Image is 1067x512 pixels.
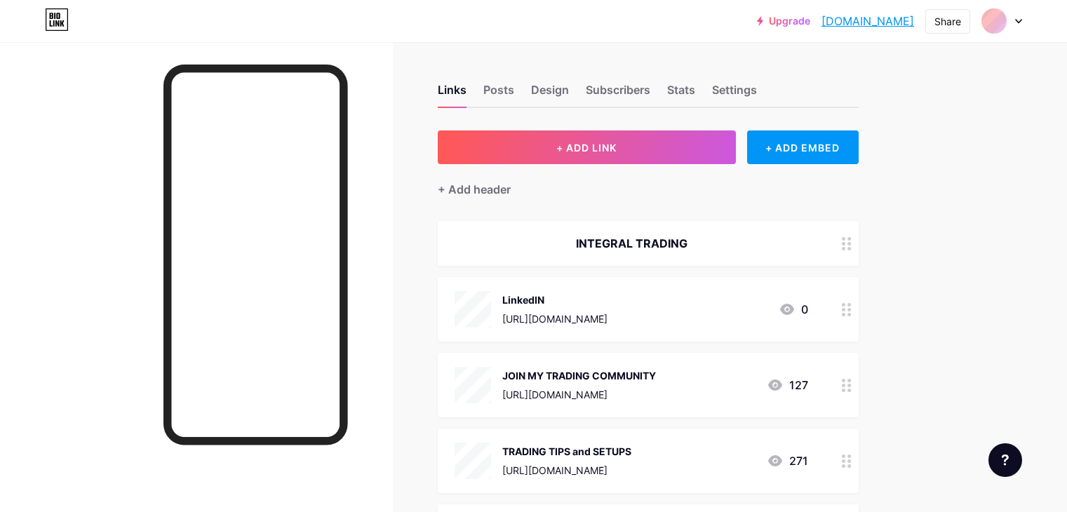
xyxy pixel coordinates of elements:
div: 271 [767,452,808,469]
div: Posts [483,81,514,107]
div: TRADING TIPS and SETUPS [502,444,631,459]
div: Links [438,81,467,107]
button: + ADD LINK [438,130,736,164]
div: Share [934,14,961,29]
div: Settings [712,81,757,107]
div: [URL][DOMAIN_NAME] [502,463,631,478]
div: [URL][DOMAIN_NAME] [502,311,608,326]
div: + Add header [438,181,511,198]
a: [DOMAIN_NAME] [821,13,914,29]
div: LinkedIN [502,292,608,307]
div: 0 [779,301,808,318]
div: 127 [767,377,808,393]
div: Design [531,81,569,107]
div: Subscribers [586,81,650,107]
a: Upgrade [757,15,810,27]
div: JOIN MY TRADING COMMUNITY [502,368,656,383]
div: Stats [667,81,695,107]
div: INTEGRAL TRADING [455,235,808,252]
div: + ADD EMBED [747,130,859,164]
div: [URL][DOMAIN_NAME] [502,387,656,402]
span: + ADD LINK [556,142,617,154]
